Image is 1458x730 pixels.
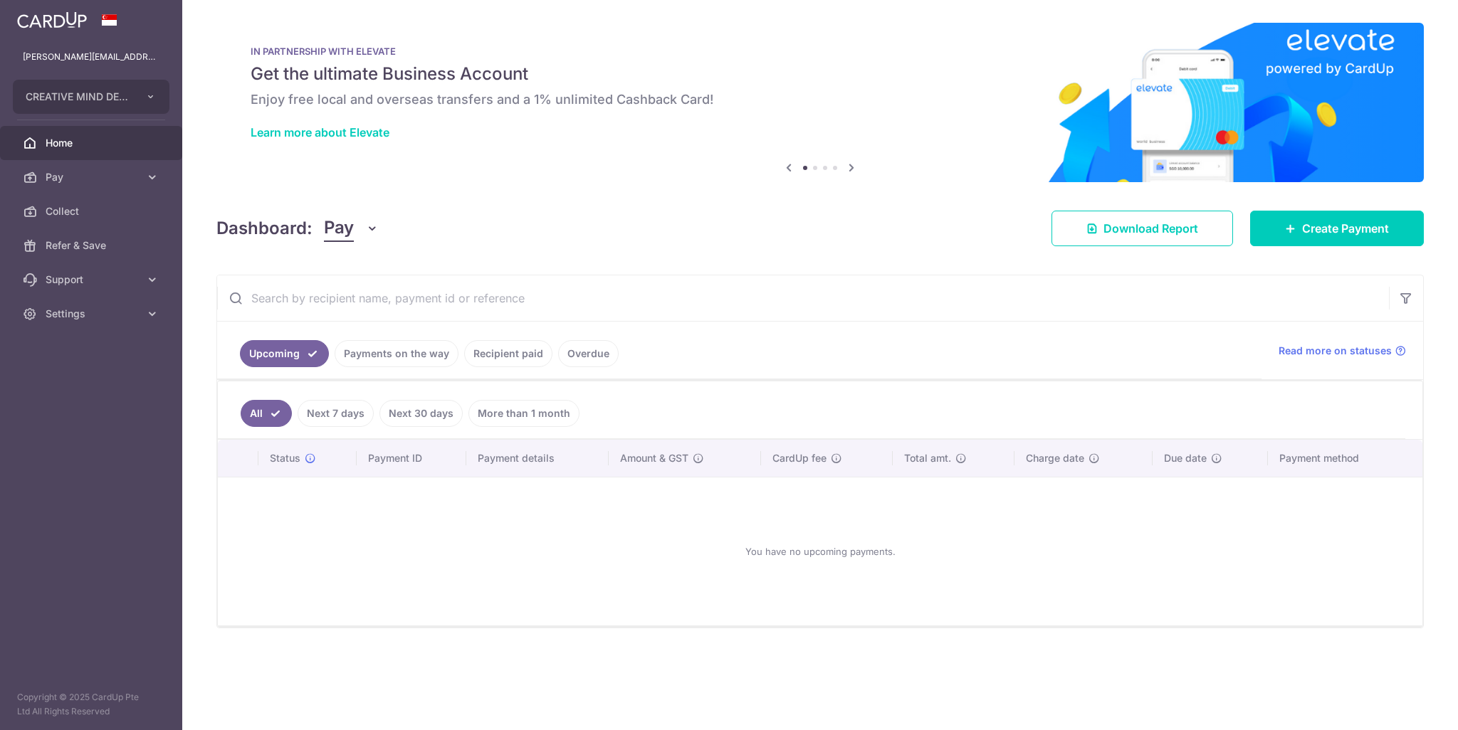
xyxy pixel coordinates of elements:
a: Download Report [1051,211,1233,246]
span: Total amt. [904,451,951,465]
h5: Get the ultimate Business Account [251,63,1390,85]
a: Create Payment [1250,211,1424,246]
th: Payment ID [357,440,466,477]
span: CardUp fee [772,451,827,465]
a: Next 30 days [379,400,463,427]
span: Refer & Save [46,238,140,253]
span: Home [46,136,140,150]
span: Amount & GST [620,451,688,465]
h4: Dashboard: [216,216,313,241]
span: Due date [1164,451,1207,465]
a: Next 7 days [298,400,374,427]
a: More than 1 month [468,400,579,427]
p: [PERSON_NAME][EMAIL_ADDRESS][DOMAIN_NAME] [23,50,159,64]
span: Support [46,273,140,287]
span: Charge date [1026,451,1084,465]
p: IN PARTNERSHIP WITH ELEVATE [251,46,1390,57]
a: Learn more about Elevate [251,125,389,139]
th: Payment details [466,440,609,477]
a: Payments on the way [335,340,458,367]
button: Pay [324,215,379,242]
a: Overdue [558,340,619,367]
span: Pay [46,170,140,184]
span: Read more on statuses [1279,344,1392,358]
a: Upcoming [240,340,329,367]
a: Read more on statuses [1279,344,1406,358]
span: CREATIVE MIND DESIGN PTE. LTD. [26,90,131,104]
span: Settings [46,307,140,321]
h6: Enjoy free local and overseas transfers and a 1% unlimited Cashback Card! [251,91,1390,108]
span: Download Report [1103,220,1198,237]
button: CREATIVE MIND DESIGN PTE. LTD. [13,80,169,114]
img: Renovation banner [216,23,1424,182]
input: Search by recipient name, payment id or reference [217,275,1389,321]
span: Collect [46,204,140,218]
th: Payment method [1268,440,1422,477]
div: You have no upcoming payments. [235,489,1405,614]
a: All [241,400,292,427]
img: CardUp [17,11,87,28]
span: Status [270,451,300,465]
span: Pay [324,215,354,242]
span: Create Payment [1302,220,1389,237]
a: Recipient paid [464,340,552,367]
